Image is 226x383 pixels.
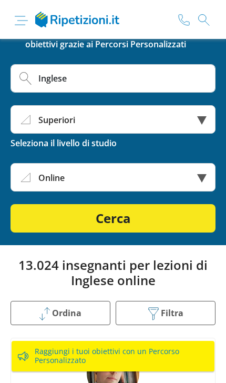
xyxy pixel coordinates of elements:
img: logo Skuola.net | Ripetizioni.it [35,12,119,27]
img: Ordina filtri mobile [39,307,50,320]
input: Es. Matematica [11,64,215,93]
img: supporto Ripetizioni.it [178,14,190,26]
a: logo Skuola.net | Ripetizioni.it [35,13,119,24]
h2: 13.024 insegnanti per lezioni di Inglese online [11,258,215,288]
div: Superiori [11,105,215,134]
button: Cerca [11,204,215,233]
div: Seleziona il livello di studio [11,136,117,150]
span: Raggiungi i tuoi obiettivi con un Percorso Personalizzato [35,341,214,371]
button: Ordina [11,301,110,325]
img: Filtra filtri mobile [148,307,159,320]
img: lente della ricerca [198,14,210,26]
img: Menu sito Ripetizioni.it [15,16,28,25]
div: Online [11,163,215,191]
button: Filtra [116,301,215,325]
